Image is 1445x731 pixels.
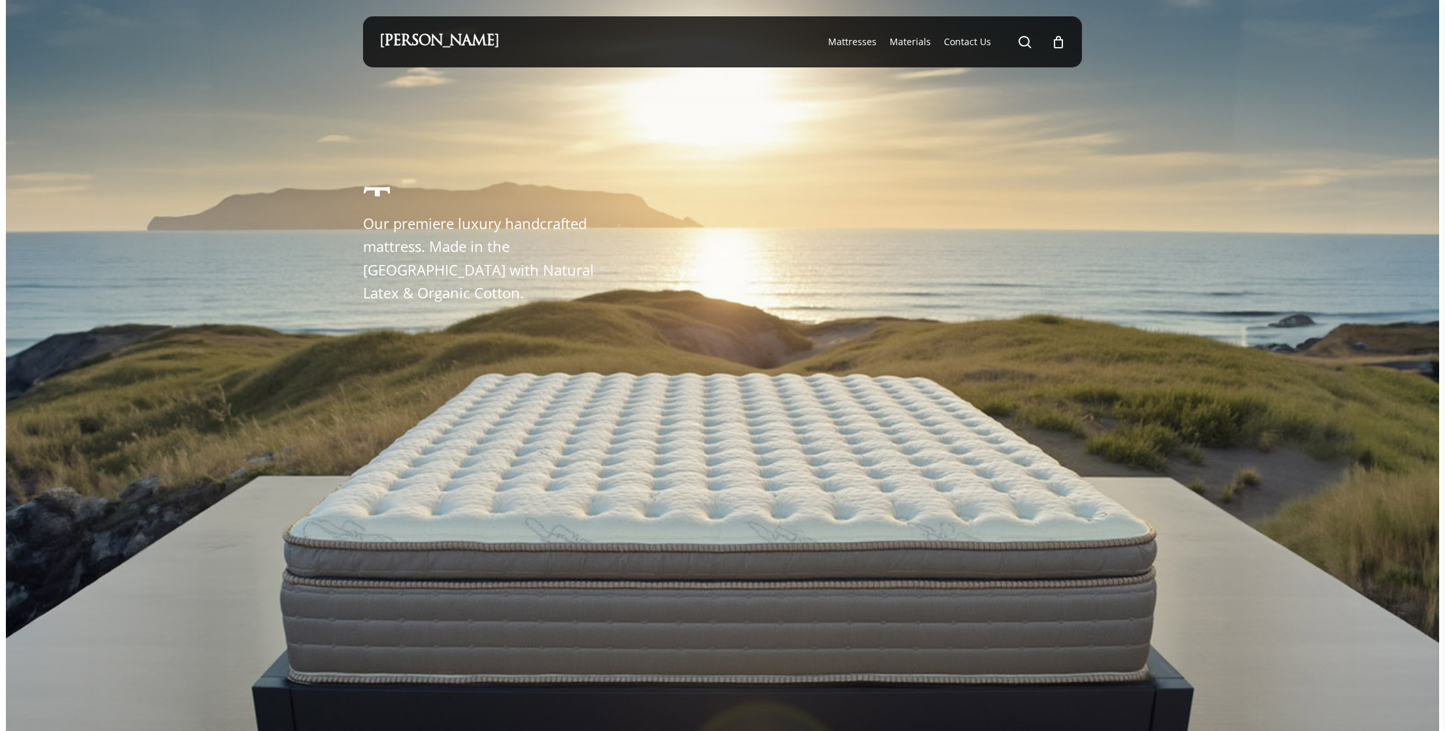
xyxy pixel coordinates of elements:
[890,35,931,48] a: Materials
[379,35,499,49] a: [PERSON_NAME]
[363,156,664,196] h1: The Windsor
[828,35,877,48] a: Mattresses
[822,16,1066,67] nav: Main Menu
[391,193,424,233] span: h
[944,35,991,48] a: Contact Us
[363,188,391,228] span: T
[363,212,608,304] p: Our premiere luxury handcrafted mattress. Made in the [GEOGRAPHIC_DATA] with Natural Latex & Orga...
